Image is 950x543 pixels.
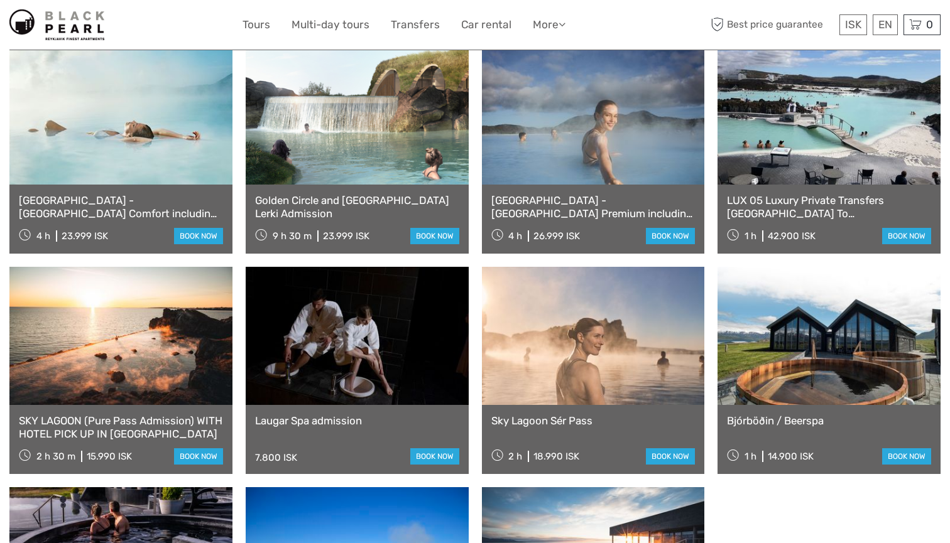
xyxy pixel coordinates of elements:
[255,452,297,463] div: 7.800 ISK
[19,194,223,220] a: [GEOGRAPHIC_DATA] - [GEOGRAPHIC_DATA] Comfort including admission
[292,16,369,34] a: Multi-day tours
[410,228,459,244] a: book now
[255,194,459,220] a: Golden Circle and [GEOGRAPHIC_DATA] Lerki Admission
[18,22,142,32] p: We're away right now. Please check back later!
[646,448,695,465] a: book now
[174,228,223,244] a: book now
[243,16,270,34] a: Tours
[255,414,459,427] a: Laugar Spa admission
[708,14,837,35] span: Best price guarantee
[508,451,522,462] span: 2 h
[36,451,75,462] span: 2 h 30 m
[768,230,816,242] div: 42.900 ISK
[491,194,696,220] a: [GEOGRAPHIC_DATA] - [GEOGRAPHIC_DATA] Premium including admission
[768,451,814,462] div: 14.900 ISK
[727,194,931,220] a: LUX 05 Luxury Private Transfers [GEOGRAPHIC_DATA] To [GEOGRAPHIC_DATA]
[461,16,511,34] a: Car rental
[273,230,312,242] span: 9 h 30 m
[745,230,756,242] span: 1 h
[533,230,580,242] div: 26.999 ISK
[145,19,160,35] button: Open LiveChat chat widget
[410,448,459,465] a: book now
[924,18,935,31] span: 0
[9,9,104,40] img: 5-be505350-29ba-4bf9-aa91-a363fa67fcbf_logo_small.jpg
[727,414,931,427] a: Bjórböðin / Beerspa
[882,228,931,244] a: book now
[174,448,223,465] a: book now
[882,448,931,465] a: book now
[845,18,861,31] span: ISK
[491,414,696,427] a: Sky Lagoon Sér Pass
[533,16,565,34] a: More
[87,451,132,462] div: 15.990 ISK
[533,451,579,462] div: 18.990 ISK
[745,451,756,462] span: 1 h
[36,230,50,242] span: 4 h
[391,16,440,34] a: Transfers
[508,230,522,242] span: 4 h
[62,230,108,242] div: 23.999 ISK
[873,14,898,35] div: EN
[19,414,223,440] a: SKY LAGOON (Pure Pass Admission) WITH HOTEL PICK UP IN [GEOGRAPHIC_DATA]
[323,230,369,242] div: 23.999 ISK
[646,228,695,244] a: book now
